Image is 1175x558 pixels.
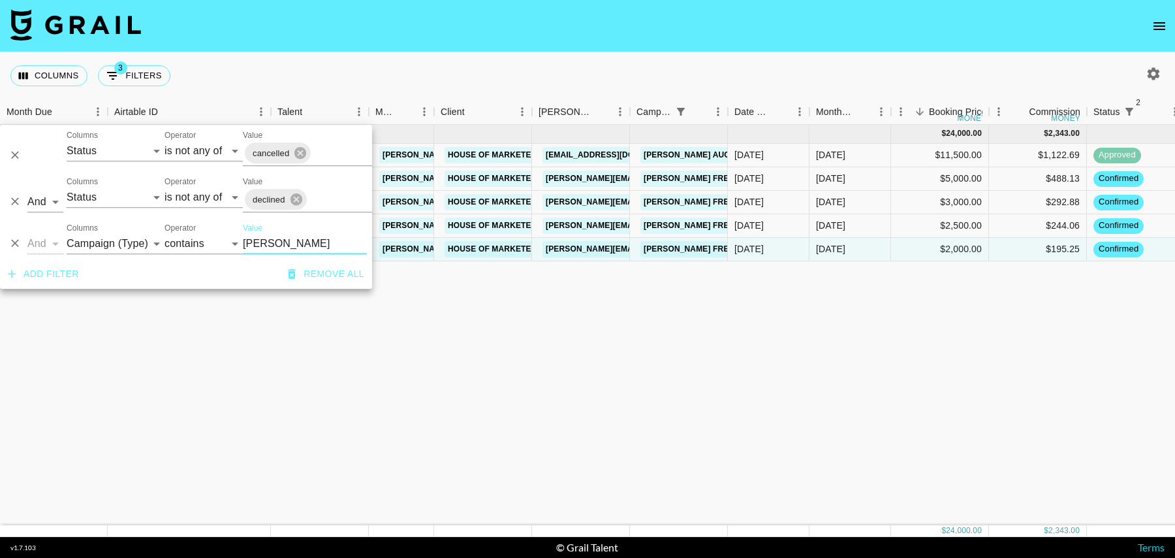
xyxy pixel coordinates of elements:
div: $2,000.00 [891,238,989,261]
div: $ [941,525,946,536]
div: 2 active filters [1120,103,1138,121]
span: confirmed [1093,196,1144,208]
span: declined [245,192,293,207]
div: $11,500.00 [891,144,989,167]
div: Manager [369,99,434,125]
button: Menu [349,102,369,122]
label: Value [243,176,262,187]
a: [PERSON_NAME][EMAIL_ADDRESS][DOMAIN_NAME] [542,194,755,210]
span: confirmed [1093,220,1144,232]
div: $292.88 [989,191,1087,214]
span: cancelled [245,146,297,161]
button: Sort [772,103,790,121]
div: 19/09/2025 [734,195,764,208]
button: Sort [911,103,929,121]
div: $ [941,128,946,139]
button: Sort [465,103,483,121]
button: Menu [251,102,271,122]
a: House of Marketers [445,147,546,163]
div: declined [245,189,307,210]
div: 19/09/2025 [734,172,764,185]
label: Value [243,129,262,140]
div: $5,000.00 [891,167,989,191]
div: Talent [271,99,369,125]
a: [PERSON_NAME][EMAIL_ADDRESS][DOMAIN_NAME] [379,147,592,163]
button: open drawer [1146,13,1172,39]
div: 06/08/2025 [734,148,764,161]
div: cancelled [245,142,311,163]
div: Client [441,99,465,125]
div: 24,000.00 [946,128,982,139]
a: [PERSON_NAME][EMAIL_ADDRESS][DOMAIN_NAME] [379,218,592,234]
button: Menu [512,102,532,122]
button: Menu [88,102,108,122]
div: Campaign (Type) [630,99,728,125]
div: $195.25 [989,238,1087,261]
div: v 1.7.103 [10,544,36,552]
button: Remove all [283,262,369,286]
div: 19/09/2025 [734,242,764,255]
div: $ [1044,128,1048,139]
button: Menu [415,102,434,122]
label: Operator [164,129,196,140]
div: $3,000.00 [891,191,989,214]
button: Sort [52,103,70,121]
button: Delete [5,146,25,165]
button: Sort [1138,103,1157,121]
button: Menu [871,102,891,122]
a: [EMAIL_ADDRESS][DOMAIN_NAME] [542,147,689,163]
div: Sep '25 [816,172,845,185]
a: Terms [1138,541,1165,553]
div: Booker [532,99,630,125]
a: [PERSON_NAME][EMAIL_ADDRESS][DOMAIN_NAME] [542,218,755,234]
button: Menu [790,102,809,122]
a: [PERSON_NAME] FREELY [640,218,747,234]
div: $244.06 [989,214,1087,238]
a: [PERSON_NAME][EMAIL_ADDRESS][DOMAIN_NAME] [379,171,592,187]
button: Sort [1010,103,1029,121]
button: Menu [891,102,911,122]
button: Select columns [10,65,87,86]
a: [PERSON_NAME][EMAIL_ADDRESS][DOMAIN_NAME] [379,241,592,257]
a: [PERSON_NAME] August [640,147,749,163]
a: [PERSON_NAME][EMAIL_ADDRESS][DOMAIN_NAME] [379,194,592,210]
button: Sort [592,103,610,121]
div: $2,500.00 [891,214,989,238]
div: Sep '25 [816,148,845,161]
a: House of Marketers [445,241,546,257]
div: Sep '25 [816,242,845,255]
button: Menu [708,102,728,122]
div: Commission [1029,99,1080,125]
button: Sort [302,103,321,121]
button: Add filter [3,262,84,286]
button: Show filters [672,103,690,121]
input: Filter value [243,233,367,254]
a: House of Marketers [445,194,546,210]
div: © Grail Talent [556,541,618,554]
button: Sort [690,103,708,121]
button: Sort [158,103,176,121]
div: 2,343.00 [1048,128,1080,139]
button: Delete [5,234,25,254]
button: Sort [853,103,871,121]
div: Status [1093,99,1120,125]
div: money [1051,114,1080,122]
a: [PERSON_NAME] FREELY [640,194,747,210]
div: Booking Price [929,99,986,125]
div: 2,343.00 [1048,525,1080,536]
div: Date Created [728,99,809,125]
div: Talent [277,99,302,125]
span: approved [1093,149,1141,161]
div: Sep '25 [816,195,845,208]
select: Logic operator [27,191,63,212]
div: Month Due [7,99,52,125]
div: $ [1044,525,1048,536]
span: confirmed [1093,172,1144,185]
div: $488.13 [989,167,1087,191]
div: Date Created [734,99,772,125]
div: Month Due [816,99,853,125]
label: Columns [67,129,98,140]
div: Airtable ID [114,99,158,125]
button: Menu [610,102,630,122]
a: House of Marketers [445,218,546,234]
